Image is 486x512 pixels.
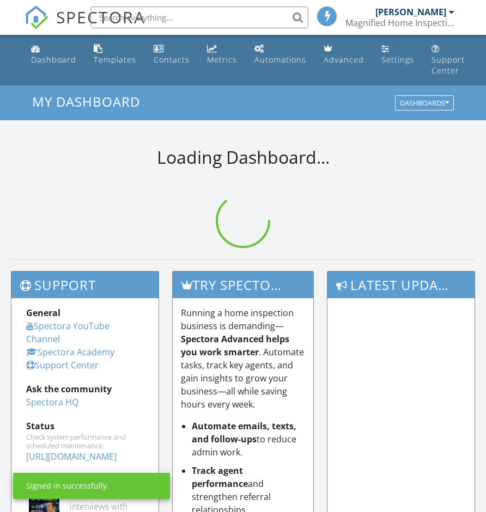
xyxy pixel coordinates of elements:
a: Metrics [203,39,241,70]
div: Check system performance and scheduled maintenance. [26,433,144,450]
a: Settings [377,39,418,70]
span: My Dashboard [32,92,140,110]
a: Automations (Basic) [250,39,311,70]
div: [PERSON_NAME] [375,7,446,17]
a: Spectora HQ [26,396,78,408]
div: Contacts [154,54,190,65]
a: Dashboard [27,39,81,70]
a: Support Center [26,359,99,371]
div: Status [26,420,144,433]
div: Ask the community [26,383,144,396]
li: to reduce admin work. [192,420,305,459]
a: SPECTORA [25,15,145,38]
strong: General [26,307,60,319]
img: The Best Home Inspection Software - Spectora [25,5,48,29]
a: Spectora Academy [26,346,114,358]
span: SPECTORA [56,5,145,28]
h3: Latest Updates [327,272,475,298]
div: Signed in successfully. [26,480,109,491]
div: Advanced [324,54,364,65]
h3: Support [11,272,159,298]
strong: Track agent performance [192,465,248,490]
div: Templates [94,54,136,65]
div: Settings [381,54,414,65]
div: Metrics [207,54,237,65]
a: Advanced [319,39,368,70]
a: [URL][DOMAIN_NAME] [26,451,117,462]
div: Dashboard [31,54,76,65]
button: Dashboards [395,96,454,111]
p: Running a home inspection business is demanding— . Automate tasks, track key agents, and gain ins... [181,306,305,411]
strong: Automate emails, texts, and follow-ups [192,420,296,445]
a: Spectora YouTube Channel [26,320,110,345]
div: Dashboards [400,100,449,107]
input: Search everything... [90,7,308,28]
a: Contacts [149,39,194,70]
a: Templates [89,39,141,70]
strong: Spectora Advanced helps you work smarter [181,333,289,358]
div: Automations [254,54,306,65]
h3: Try spectora advanced [DATE] [173,272,313,298]
a: Support Center [427,39,469,81]
div: Magnified Home Inspections, LLC [345,17,454,28]
div: Support Center [432,54,465,76]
